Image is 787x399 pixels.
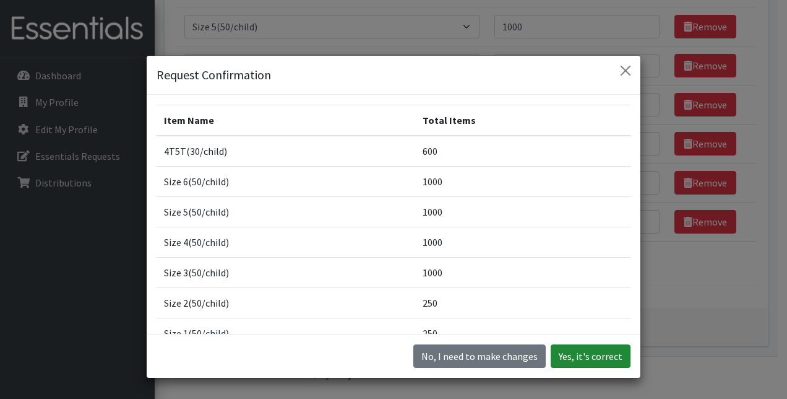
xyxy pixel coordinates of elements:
[157,105,415,136] th: Item Name
[157,287,415,318] td: Size 2(50/child)
[415,105,630,136] th: Total Items
[157,227,415,257] td: Size 4(50/child)
[413,344,546,368] button: No I need to make changes
[415,166,630,196] td: 1000
[157,318,415,348] td: Size 1(50/child)
[415,287,630,318] td: 250
[157,196,415,227] td: Size 5(50/child)
[415,318,630,348] td: 250
[415,196,630,227] td: 1000
[616,61,635,81] button: Close
[551,344,630,368] button: Yes, it's correct
[157,166,415,196] td: Size 6(50/child)
[157,66,271,84] h5: Request Confirmation
[415,136,630,167] td: 600
[415,227,630,257] td: 1000
[415,257,630,287] td: 1000
[157,257,415,287] td: Size 3(50/child)
[157,136,415,167] td: 4T5T(30/child)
